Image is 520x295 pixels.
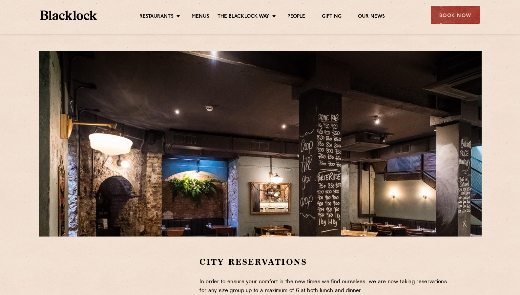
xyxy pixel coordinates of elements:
[322,13,341,21] a: Gifting
[218,13,269,21] a: The Blacklock Way
[139,13,174,21] a: Restaurants
[40,11,97,20] img: BL_Textured_Logo-footer-cropped.svg
[192,13,209,21] a: Menus
[431,6,480,24] div: Book Now
[287,13,305,21] a: People
[199,256,451,268] h2: City Reservations
[358,13,385,21] a: Our News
